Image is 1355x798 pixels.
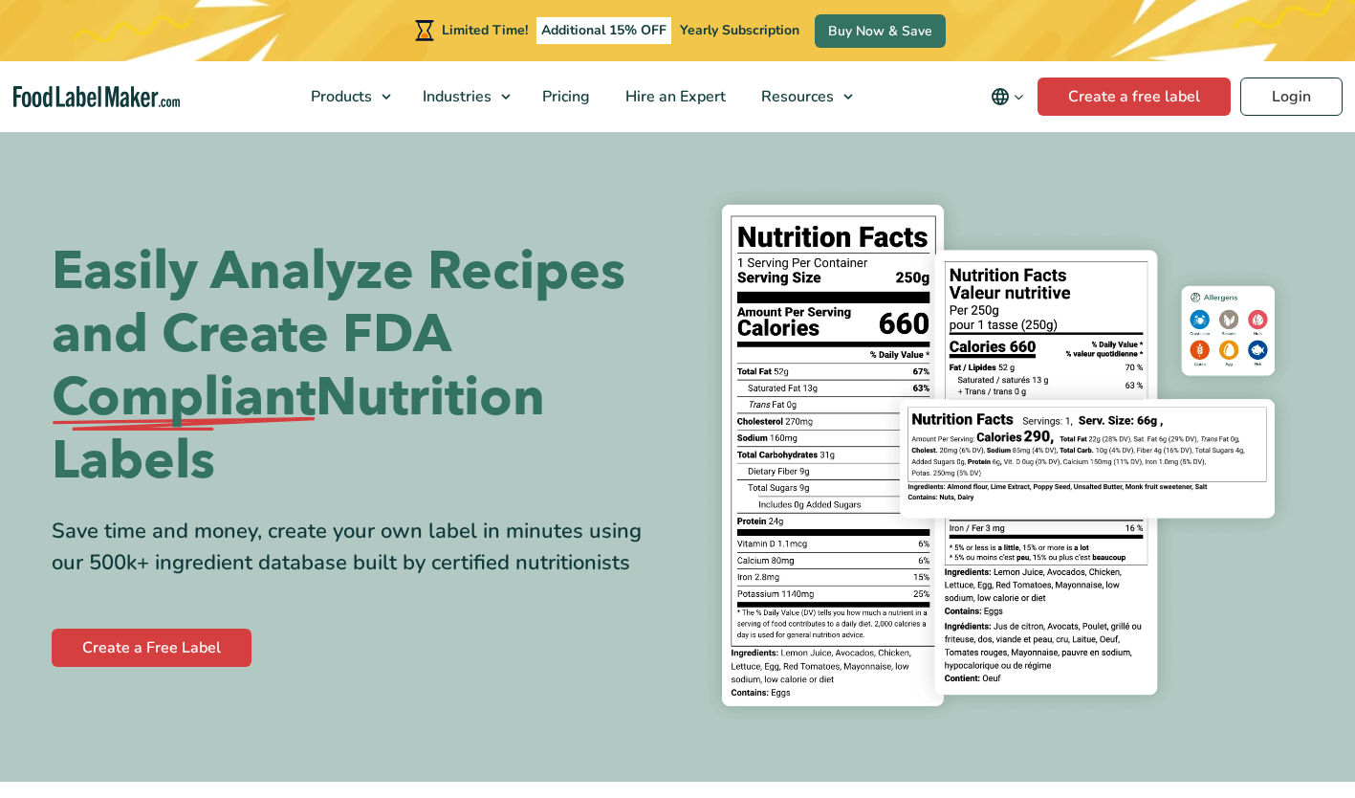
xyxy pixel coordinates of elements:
span: Additional 15% OFF [536,17,671,44]
span: Resources [755,86,836,107]
a: Hire an Expert [608,61,739,132]
a: Products [294,61,401,132]
a: Buy Now & Save [815,14,946,48]
span: Limited Time! [442,21,528,39]
a: Food Label Maker homepage [13,86,181,108]
span: Hire an Expert [620,86,728,107]
a: Pricing [525,61,603,132]
div: Save time and money, create your own label in minutes using our 500k+ ingredient database built b... [52,516,664,579]
span: Industries [417,86,493,107]
h1: Easily Analyze Recipes and Create FDA Nutrition Labels [52,240,664,493]
span: Pricing [536,86,592,107]
span: Products [305,86,374,107]
span: Compliant [52,366,316,430]
button: Change language [977,78,1038,116]
a: Login [1240,78,1343,116]
a: Industries [405,61,520,132]
a: Create a free label [1038,78,1231,116]
span: Yearly Subscription [680,21,799,39]
a: Create a Free Label [52,629,251,667]
a: Resources [744,61,863,132]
